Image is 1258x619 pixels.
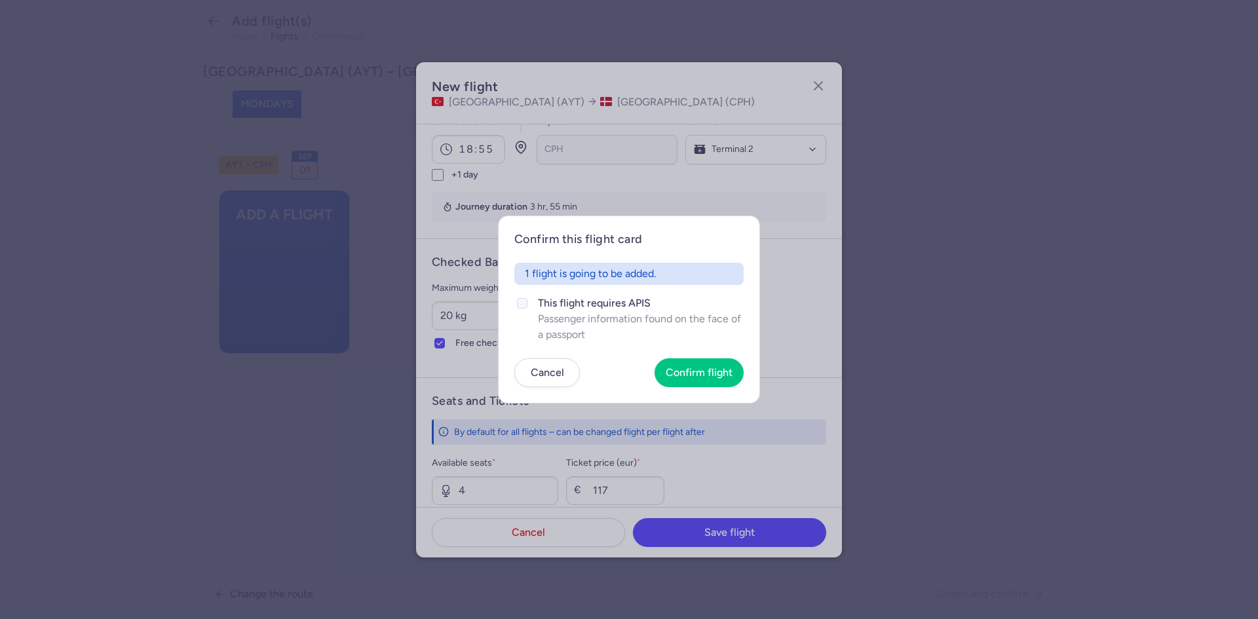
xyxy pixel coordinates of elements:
[538,295,744,311] span: This flight requires APIS
[655,358,744,387] button: Confirm flight
[531,367,564,379] span: Cancel
[514,358,580,387] button: Cancel
[666,367,733,379] span: Confirm flight
[517,298,527,309] input: This flight requires APISPassenger information found on the face of a passport
[538,311,744,343] span: Passenger information found on the face of a passport
[514,263,744,285] div: 1 flight is going to be added.
[514,232,744,247] h4: Confirm this flight card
